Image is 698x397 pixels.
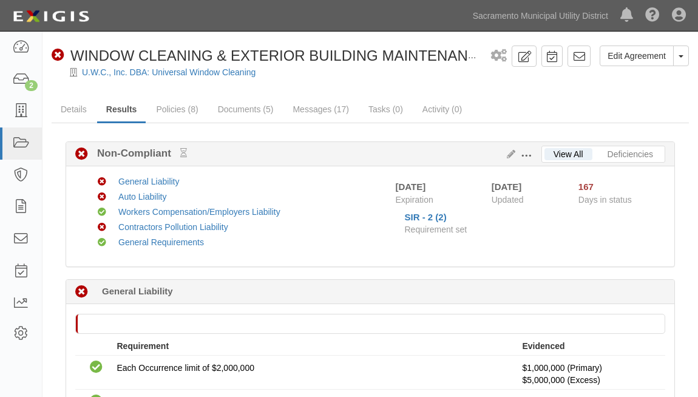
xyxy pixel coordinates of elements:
a: Edit Results [502,149,515,159]
i: Non-Compliant [98,178,106,186]
div: WINDOW CLEANING & EXTERIOR BUILDING MAINTENANCE [52,46,486,66]
a: Edit Agreement [600,46,674,66]
a: Results [97,97,146,123]
i: Non-Compliant [52,49,64,62]
a: Details [52,97,96,121]
span: Requirement set [405,225,467,234]
i: 2 scheduled workflows [491,50,507,63]
span: WINDOW CLEANING & EXTERIOR BUILDING MAINTENANCE [70,47,488,64]
a: U.W.C., Inc. DBA: Universal Window Cleaning [82,67,256,77]
img: logo-5460c22ac91f19d4615b14bd174203de0afe785f0fc80cf4dbbc73dc1793850b.png [9,5,93,27]
a: Tasks (0) [359,97,412,121]
i: Compliant [98,208,106,217]
i: Compliant [98,239,106,247]
small: Pending Review [180,148,187,158]
div: Since 04/17/2025 [578,180,656,193]
i: Non-Compliant [98,193,106,202]
i: Compliant [90,361,103,374]
b: General Liability [102,285,173,297]
a: Auto Liability [118,192,166,202]
a: Activity (0) [413,97,471,121]
a: SIR - 2 (2) [405,212,447,222]
a: Workers Compensation/Employers Liability [118,207,280,217]
div: [DATE] [492,180,560,193]
strong: Requirement [117,341,169,351]
span: Expiration [396,194,483,206]
span: Days in status [578,195,632,205]
span: Updated [492,195,524,205]
i: Non-Compliant [98,223,106,232]
a: General Liability [118,177,179,186]
a: Sacramento Municipal Utility District [467,4,614,28]
p: $1,000,000 (Primary) [523,362,657,386]
div: [DATE] [396,180,426,193]
a: Documents (5) [209,97,283,121]
a: Messages (17) [283,97,358,121]
i: Help Center - Complianz [645,8,660,23]
a: Deficiencies [598,148,662,160]
b: Non-Compliant [88,146,187,161]
a: Policies (8) [147,97,207,121]
a: View All [544,148,592,160]
a: General Requirements [118,237,204,247]
span: Policy #E-ZXS3194947 Insurer: Evanston Insurance Company [523,375,600,385]
div: 2 [25,80,38,91]
i: Non-Compliant [75,148,88,161]
a: Contractors Pollution Liability [118,222,228,232]
i: Non-Compliant 167 days (since 04/17/2025) [75,286,88,299]
span: Each Occurrence limit of $2,000,000 [117,363,254,373]
strong: Evidenced [523,341,565,351]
